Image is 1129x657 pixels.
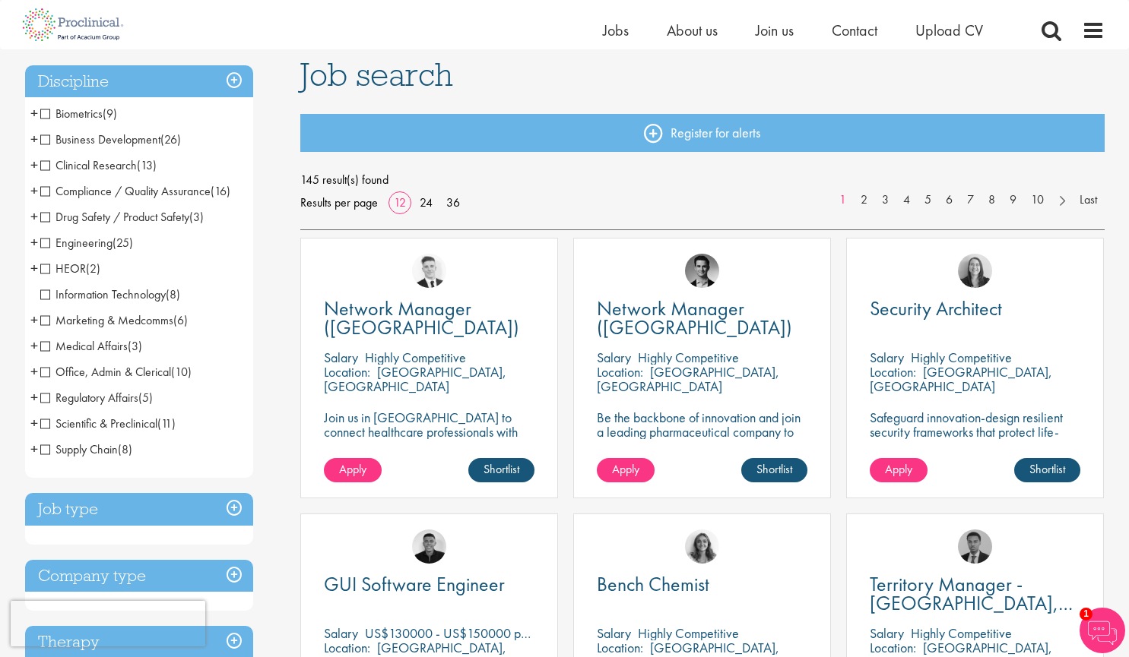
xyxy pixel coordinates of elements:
a: Register for alerts [300,114,1105,152]
span: Drug Safety / Product Safety [40,209,204,225]
span: (6) [173,312,188,328]
a: Network Manager ([GEOGRAPHIC_DATA]) [597,299,807,337]
img: Jackie Cerchio [685,529,719,564]
span: Biometrics [40,106,103,122]
span: Salary [597,349,631,366]
span: Location: [324,363,370,381]
span: Drug Safety / Product Safety [40,209,189,225]
span: (9) [103,106,117,122]
span: Engineering [40,235,133,251]
span: + [30,102,38,125]
span: (3) [128,338,142,354]
a: Apply [324,458,382,482]
span: + [30,231,38,254]
a: 12 [388,194,411,210]
span: (8) [118,441,132,457]
span: (2) [86,261,100,276]
span: Location: [324,639,370,656]
span: Compliance / Quality Assurance [40,183,211,199]
a: Max Slevogt [685,254,719,288]
span: Location: [870,639,916,656]
span: + [30,334,38,357]
a: About us [667,21,718,40]
span: (3) [189,209,204,225]
span: Regulatory Affairs [40,390,153,406]
span: Security Architect [870,295,1002,321]
img: Nicolas Daniel [412,254,446,288]
span: Biometrics [40,106,117,122]
span: Network Manager ([GEOGRAPHIC_DATA]) [324,295,519,340]
span: + [30,308,38,331]
span: (10) [171,364,192,380]
span: Bench Chemist [597,571,709,597]
h3: Company type [25,560,253,592]
a: Bench Chemist [597,575,807,594]
a: GUI Software Engineer [324,575,534,594]
span: Results per page [300,191,378,214]
a: Jobs [603,21,629,40]
span: Territory Manager - [GEOGRAPHIC_DATA], [GEOGRAPHIC_DATA] [870,571,1073,635]
span: (16) [211,183,230,199]
p: Highly Competitive [365,349,466,366]
span: Location: [870,363,916,381]
a: Upload CV [915,21,983,40]
span: Job search [300,54,453,95]
span: Salary [324,624,358,642]
a: 24 [414,194,438,210]
p: [GEOGRAPHIC_DATA], [GEOGRAPHIC_DATA] [597,363,779,395]
span: Regulatory Affairs [40,390,138,406]
span: Business Development [40,131,160,147]
a: 6 [938,191,960,209]
span: Salary [870,624,904,642]
a: Shortlist [468,458,534,482]
span: (8) [166,286,180,302]
img: Carl Gbolade [958,529,992,564]
span: Location: [597,639,643,656]
a: Apply [870,458,928,482]
a: 1 [832,191,854,209]
p: Highly Competitive [638,349,739,366]
span: Network Manager ([GEOGRAPHIC_DATA]) [597,295,792,340]
p: Join us in [GEOGRAPHIC_DATA] to connect healthcare professionals with breakthrough therapies and ... [324,410,534,468]
a: Apply [597,458,655,482]
span: Marketing & Medcomms [40,312,188,328]
span: Engineering [40,235,113,251]
span: Clinical Research [40,157,157,173]
span: (26) [160,131,181,147]
span: Supply Chain [40,441,118,457]
a: 3 [874,191,896,209]
span: + [30,437,38,460]
span: Office, Admin & Clerical [40,364,192,380]
span: Apply [612,461,639,477]
h3: Job type [25,493,253,526]
a: Network Manager ([GEOGRAPHIC_DATA]) [324,299,534,337]
span: Salary [324,349,358,366]
a: Contact [832,21,877,40]
a: 10 [1023,191,1051,209]
span: (13) [137,157,157,173]
h3: Discipline [25,65,253,98]
a: Christian Andersen [412,529,446,564]
span: + [30,412,38,434]
p: Highly Competitive [911,349,1012,366]
p: Highly Competitive [638,624,739,642]
a: 7 [959,191,982,209]
p: Highly Competitive [911,624,1012,642]
span: Information Technology [40,286,180,302]
p: Be the backbone of innovation and join a leading pharmaceutical company to help keep life-changin... [597,410,807,468]
span: Medical Affairs [40,338,142,354]
a: Join us [756,21,794,40]
span: Marketing & Medcomms [40,312,173,328]
a: Security Architect [870,299,1080,318]
p: Safeguard innovation-design resilient security frameworks that protect life-changing pharmaceutic... [870,410,1080,468]
a: 4 [896,191,918,209]
span: + [30,205,38,228]
span: (25) [113,235,133,251]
